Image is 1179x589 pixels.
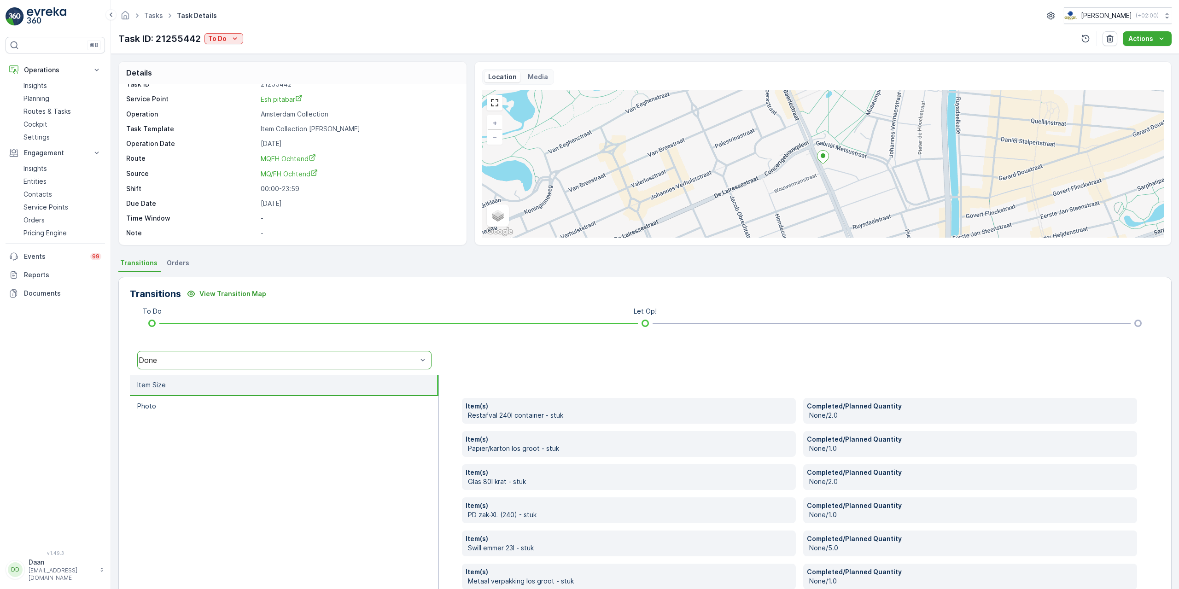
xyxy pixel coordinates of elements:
[126,228,257,238] p: Note
[92,253,99,260] p: 99
[20,92,105,105] a: Planning
[1128,34,1153,43] p: Actions
[23,81,47,90] p: Insights
[488,96,502,110] a: View Fullscreen
[1136,12,1159,19] p: ( +02:00 )
[634,307,657,316] p: Let Op!
[181,286,272,301] button: View Transition Map
[120,14,130,22] a: Homepage
[8,562,23,577] div: DD
[468,510,792,519] p: PD zak-XL (240) - stuk
[23,177,47,186] p: Entities
[261,184,457,193] p: 00:00-23:59
[144,12,163,19] a: Tasks
[488,116,502,130] a: Zoom In
[468,543,792,553] p: Swill emmer 23l - stuk
[139,356,417,364] div: Done
[6,558,105,582] button: DDDaan[EMAIL_ADDRESS][DOMAIN_NAME]
[807,567,1133,577] p: Completed/Planned Quantity
[126,184,257,193] p: Shift
[29,567,95,582] p: [EMAIL_ADDRESS][DOMAIN_NAME]
[261,95,303,103] span: Esh pitabar
[89,41,99,49] p: ⌘B
[23,107,71,116] p: Routes & Tasks
[20,201,105,214] a: Service Points
[175,11,219,20] span: Task Details
[6,7,24,26] img: logo
[126,154,257,163] p: Route
[126,124,257,134] p: Task Template
[261,199,457,208] p: [DATE]
[118,32,201,46] p: Task ID: 21255442
[809,444,1133,453] p: None/1.0
[466,435,792,444] p: Item(s)
[126,94,257,104] p: Service Point
[484,226,515,238] a: Open this area in Google Maps (opens a new window)
[261,124,457,134] p: Item Collection [PERSON_NAME]
[23,120,47,129] p: Cockpit
[261,228,457,238] p: -
[126,199,257,208] p: Due Date
[6,247,105,266] a: Events99
[130,287,181,301] p: Transitions
[468,444,792,453] p: Papier/karton los groot - stuk
[24,270,101,280] p: Reports
[23,228,67,238] p: Pricing Engine
[1123,31,1172,46] button: Actions
[466,402,792,411] p: Item(s)
[20,175,105,188] a: Entities
[24,65,87,75] p: Operations
[809,543,1133,553] p: None/5.0
[493,133,497,140] span: −
[20,227,105,239] a: Pricing Engine
[528,72,548,82] p: Media
[23,216,45,225] p: Orders
[24,289,101,298] p: Documents
[807,501,1133,510] p: Completed/Planned Quantity
[807,468,1133,477] p: Completed/Planned Quantity
[493,119,497,127] span: +
[126,169,257,179] p: Source
[261,154,457,163] a: MQFH Ochtend
[6,550,105,556] span: v 1.49.3
[466,501,792,510] p: Item(s)
[23,133,50,142] p: Settings
[20,214,105,227] a: Orders
[468,577,792,586] p: Metaal verpakking los groot - stuk
[6,266,105,284] a: Reports
[466,567,792,577] p: Item(s)
[27,7,66,26] img: logo_light-DOdMpM7g.png
[137,380,166,390] p: Item Size
[120,258,158,268] span: Transitions
[261,155,316,163] span: MQFH Ochtend
[484,226,515,238] img: Google
[20,118,105,131] a: Cockpit
[167,258,189,268] span: Orders
[143,307,162,316] p: To Do
[199,289,266,298] p: View Transition Map
[807,402,1133,411] p: Completed/Planned Quantity
[137,402,156,411] p: Photo
[809,477,1133,486] p: None/2.0
[809,510,1133,519] p: None/1.0
[1064,11,1077,21] img: basis-logo_rgb2x.png
[126,139,257,148] p: Operation Date
[488,130,502,144] a: Zoom Out
[29,558,95,567] p: Daan
[466,468,792,477] p: Item(s)
[20,188,105,201] a: Contacts
[807,534,1133,543] p: Completed/Planned Quantity
[6,284,105,303] a: Documents
[1064,7,1172,24] button: [PERSON_NAME](+02:00)
[126,110,257,119] p: Operation
[488,205,508,226] a: Layers
[23,203,68,212] p: Service Points
[204,33,243,44] button: To Do
[261,110,457,119] p: Amsterdam Collection
[23,164,47,173] p: Insights
[809,411,1133,420] p: None/2.0
[261,94,457,104] a: Esh pitabar
[23,190,52,199] p: Contacts
[208,34,227,43] p: To Do
[23,94,49,103] p: Planning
